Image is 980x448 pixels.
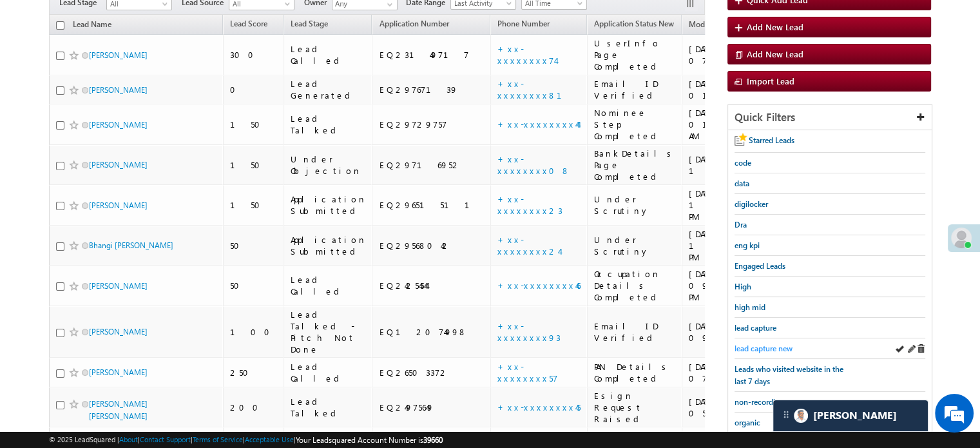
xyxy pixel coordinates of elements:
[379,84,485,95] div: EQ29767139
[689,268,775,303] div: [DATE] 09:11 PM
[689,320,775,344] div: [DATE] 09:04 PM
[230,49,278,61] div: 300
[735,199,768,209] span: digilocker
[291,113,367,136] div: Lead Talked
[781,409,791,420] img: carter-drag
[291,309,367,355] div: Lead Talked - Pitch Not Done
[372,17,455,34] a: Application Number
[491,17,556,34] a: Phone Number
[497,361,558,384] a: +xx-xxxxxxxx57
[230,367,278,378] div: 250
[49,434,443,446] span: © 2025 LeadSquared | | | | |
[379,367,485,378] div: EQ26503372
[689,153,775,177] div: [DATE] 12:37 AM
[423,435,443,445] span: 39660
[211,6,242,37] div: Minimize live chat window
[379,402,485,413] div: EQ24975649
[224,17,274,34] a: Lead Score
[291,153,367,177] div: Under Objection
[291,193,367,217] div: Application Submitted
[230,326,278,338] div: 100
[689,228,775,263] div: [DATE] 11:00 PM
[89,200,148,210] a: [PERSON_NAME]
[588,17,680,34] a: Application Status New
[89,85,148,95] a: [PERSON_NAME]
[689,107,775,142] div: [DATE] 01:00 AM
[497,402,581,413] a: +xx-xxxxxxxx45
[140,435,191,443] a: Contact Support
[747,21,803,32] span: Add New Lead
[689,361,775,384] div: [DATE] 07:22 PM
[735,179,749,188] span: data
[794,409,808,423] img: Carter
[284,17,334,34] a: Lead Stage
[230,159,278,171] div: 150
[773,400,928,432] div: carter-dragCarter[PERSON_NAME]
[497,193,562,216] a: +xx-xxxxxxxx23
[735,397,784,407] span: non-recording
[89,160,148,170] a: [PERSON_NAME]
[379,326,485,338] div: EQ12074998
[245,435,294,443] a: Acceptable Use
[594,78,676,101] div: Email ID Verified
[735,302,765,312] span: high mid
[89,281,148,291] a: [PERSON_NAME]
[291,43,367,66] div: Lead Called
[497,280,581,291] a: +xx-xxxxxxxx46
[497,234,559,257] a: +xx-xxxxxxxx24
[497,153,570,176] a: +xx-xxxxxxxx08
[89,327,148,336] a: [PERSON_NAME]
[89,240,173,250] a: Bhangi [PERSON_NAME]
[66,17,118,34] a: Lead Name
[735,282,751,291] span: High
[291,361,367,384] div: Lead Called
[379,159,485,171] div: EQ29716952
[594,390,676,425] div: Esign Request Raised
[291,19,328,28] span: Lead Stage
[689,43,775,66] div: [DATE] 07:24 AM
[230,119,278,130] div: 150
[291,274,367,297] div: Lead Called
[497,320,561,343] a: +xx-xxxxxxxx93
[594,148,676,182] div: BankDetails Page Completed
[735,323,776,333] span: lead capture
[735,344,793,353] span: lead capture new
[689,78,775,101] div: [DATE] 01:06 AM
[594,234,676,257] div: Under Scrutiny
[747,75,794,86] span: Import Lead
[594,19,674,28] span: Application Status New
[594,193,676,217] div: Under Scrutiny
[594,37,676,72] div: UserInfo Page Completed
[689,188,775,222] div: [DATE] 11:01 PM
[22,68,54,84] img: d_60004797649_company_0_60004797649
[497,19,550,28] span: Phone Number
[594,361,676,384] div: PAN Details Completed
[735,261,785,271] span: Engaged Leads
[497,43,555,66] a: +xx-xxxxxxxx74
[230,402,278,413] div: 200
[291,78,367,101] div: Lead Generated
[230,84,278,95] div: 0
[497,119,578,130] a: +xx-xxxxxxxx44
[735,364,843,386] span: Leads who visited website in the last 7 days
[594,107,676,142] div: Nominee Step Completed
[735,418,760,427] span: organic
[682,17,751,34] a: Modified On (sorted descending)
[230,240,278,251] div: 50
[89,50,148,60] a: [PERSON_NAME]
[230,19,267,28] span: Lead Score
[89,367,148,377] a: [PERSON_NAME]
[291,234,367,257] div: Application Submitted
[291,396,367,419] div: Lead Talked
[379,199,485,211] div: EQ29651511
[689,19,732,29] span: Modified On
[749,135,794,145] span: Starred Leads
[747,48,803,59] span: Add New Lead
[119,435,138,443] a: About
[67,68,216,84] div: Chat with us now
[735,240,760,250] span: eng kpi
[497,78,577,101] a: +xx-xxxxxxxx81
[379,49,485,61] div: EQ23149717
[230,199,278,211] div: 150
[594,320,676,344] div: Email ID Verified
